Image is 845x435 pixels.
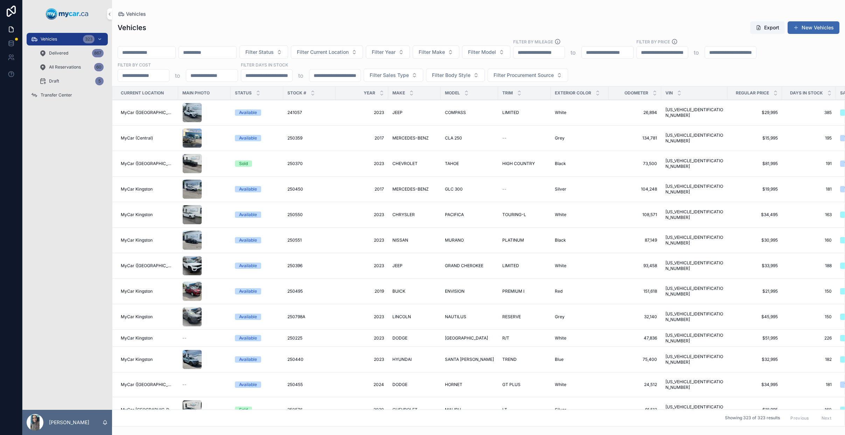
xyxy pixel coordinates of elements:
a: CLA 250 [445,135,494,141]
a: SANTA [PERSON_NAME] [445,357,494,362]
span: PLATINUM [502,237,524,243]
a: NAUTILUS [445,314,494,320]
span: 2017 [340,135,384,141]
button: Export [750,21,785,34]
span: 250225 [287,335,302,341]
div: Available [239,335,257,341]
a: Delivered867 [35,47,108,59]
a: 93,458 [613,263,657,269]
div: Available [239,288,257,294]
button: Select Button [426,69,485,82]
span: JEEP [392,110,403,115]
span: Filter Model [468,49,496,56]
a: MURANO [445,237,494,243]
span: MERCEDES-BENZ [392,186,429,192]
a: White [555,110,605,115]
a: Black [555,237,605,243]
span: MyCar (Central) [121,135,153,141]
a: 151,618 [613,288,657,294]
span: Vehicles [126,10,146,17]
a: New Vehicles [788,21,839,34]
span: 2023 [340,357,384,362]
a: $30,995 [732,237,778,243]
a: 250550 [287,212,331,217]
a: 2023 [340,237,384,243]
button: Select Button [239,45,288,59]
span: [US_VEHICLE_IDENTIFICATION_NUMBER] [665,158,723,169]
a: MyCar Kingston [121,237,174,243]
span: 2023 [340,110,384,115]
span: MyCar Kingston [121,186,153,192]
span: HYUNDAI [392,357,412,362]
div: Available [239,263,257,269]
span: MURANO [445,237,464,243]
a: MyCar Kingston [121,186,174,192]
span: 73,500 [613,161,657,166]
span: [US_VEHICLE_IDENTIFICATION_NUMBER] [665,311,723,322]
a: $19,995 [732,186,778,192]
span: Black [555,161,566,166]
a: LIMITED [502,110,546,115]
a: 47,836 [613,335,657,341]
span: Red [555,288,563,294]
span: Silver [555,186,566,192]
a: [US_VEHICLE_IDENTIFICATION_NUMBER] [665,209,723,220]
span: 250551 [287,237,302,243]
span: 32,140 [613,314,657,320]
a: 150 [786,288,832,294]
a: 195 [786,135,832,141]
span: [US_VEHICLE_IDENTIFICATION_NUMBER] [665,333,723,344]
a: $45,995 [732,314,778,320]
a: 2023 [340,335,384,341]
a: 2023 [340,212,384,217]
a: Available [235,109,279,116]
span: [US_VEHICLE_IDENTIFICATION_NUMBER] [665,354,723,365]
a: MyCar Kingston [121,288,174,294]
a: MyCar Kingston [121,335,174,341]
div: 867 [92,49,104,57]
a: 26,894 [613,110,657,115]
span: Filter Year [372,49,396,56]
span: 250450 [287,186,303,192]
a: 250450 [287,186,331,192]
a: LIMITED [502,263,546,269]
span: PACIFICA [445,212,464,217]
div: Available [239,356,257,363]
a: DODGE [392,335,437,341]
span: GLC 300 [445,186,463,192]
a: 134,781 [613,135,657,141]
a: 226 [786,335,832,341]
div: Available [239,237,257,243]
a: PACIFICA [445,212,494,217]
a: 87,149 [613,237,657,243]
span: MyCar Kingston [121,288,153,294]
a: Red [555,288,605,294]
a: MyCar ([GEOGRAPHIC_DATA]) [121,263,174,269]
a: Available [235,263,279,269]
a: -- [502,186,546,192]
a: [US_VEHICLE_IDENTIFICATION_NUMBER] [665,235,723,246]
span: 104,248 [613,186,657,192]
a: $29,995 [732,110,778,115]
span: PREMIUM I [502,288,524,294]
span: MyCar ([GEOGRAPHIC_DATA]) [121,161,174,166]
span: MyCar Kingston [121,237,153,243]
a: $21,995 [732,288,778,294]
a: Available [235,335,279,341]
a: 2017 [340,186,384,192]
span: Grey [555,314,565,320]
span: 2019 [340,288,384,294]
span: 150 [786,314,832,320]
a: 181 [786,186,832,192]
span: TREND [502,357,517,362]
label: Filter By Mileage [513,38,553,45]
a: CHEVROLET [392,161,437,166]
